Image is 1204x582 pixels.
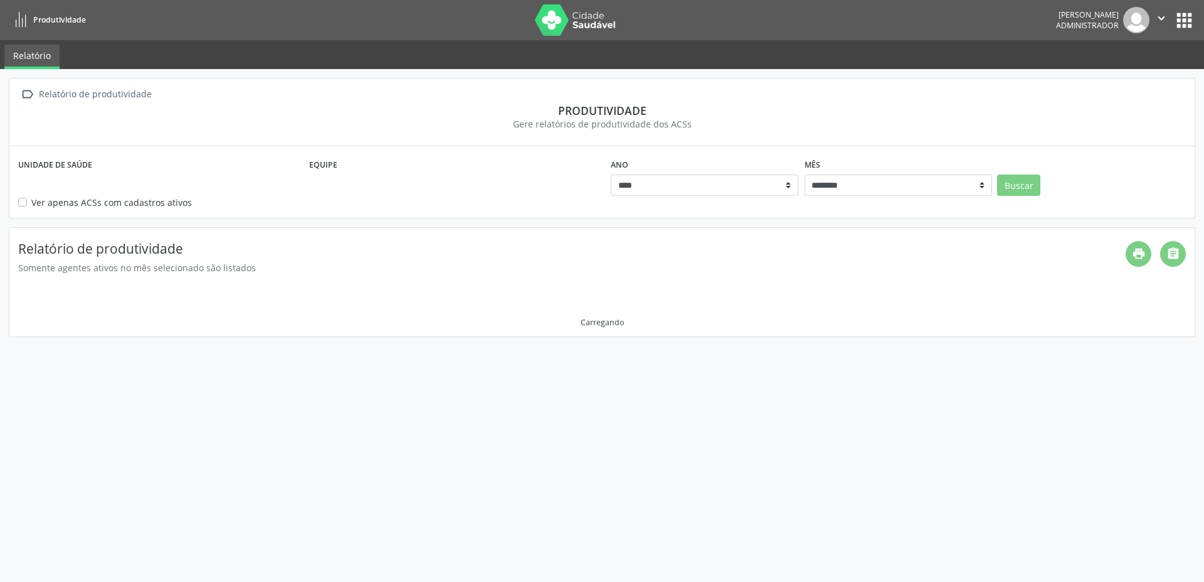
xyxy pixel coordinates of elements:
[1056,20,1119,31] span: Administrador
[1173,9,1195,31] button: apps
[309,155,337,175] label: Equipe
[36,85,154,104] div: Relatório de produtividade
[18,104,1186,117] div: Produtividade
[18,261,1126,274] div: Somente agentes ativos no mês selecionado são listados
[1123,7,1149,33] img: img
[1056,9,1119,20] div: [PERSON_NAME]
[611,155,628,175] label: Ano
[18,85,154,104] a:  Relatório de produtividade
[1154,11,1168,25] i: 
[4,45,60,69] a: Relatório
[18,85,36,104] i: 
[805,155,820,175] label: Mês
[18,241,1126,257] h4: Relatório de produtividade
[1149,7,1173,33] button: 
[33,14,86,25] span: Produtividade
[9,9,86,30] a: Produtividade
[31,196,192,209] label: Ver apenas ACSs com cadastros ativos
[997,175,1040,196] button: Buscar
[18,117,1186,131] div: Gere relatórios de produtividade dos ACSs
[581,317,624,328] div: Carregando
[18,155,92,175] label: Unidade de saúde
